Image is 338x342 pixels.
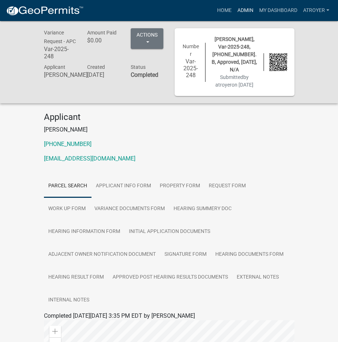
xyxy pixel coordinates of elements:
a: Request Form [204,175,250,198]
span: Applicant [44,64,65,70]
a: Home [214,4,235,17]
h6: Var-2025-248 [44,46,77,59]
a: [PHONE_NUMBER] [44,141,91,147]
h6: $0.00 [87,37,120,44]
a: atroyer [300,4,332,17]
a: Applicant Info Form [91,175,155,198]
a: Admin [235,4,256,17]
h6: Var-2025-248 [182,58,200,79]
img: QR code [269,53,287,71]
h6: [PERSON_NAME] [44,71,77,78]
a: Initial Application Documents [125,220,215,243]
a: Signature Form [160,243,211,266]
span: Submitted on [DATE] [215,74,253,88]
a: Hearing Documents Form [211,243,288,266]
span: Number [183,43,199,57]
a: Hearing Result Form [44,266,108,289]
a: Approved Post Hearing Results Documents [108,266,232,289]
a: [EMAIL_ADDRESS][DOMAIN_NAME] [44,155,135,162]
span: Completed [DATE][DATE] 3:35 PM EDT by [PERSON_NAME] [44,312,195,319]
span: Created [87,64,105,70]
a: Variance Documents Form [90,197,169,221]
a: Parcel search [44,175,91,198]
a: External Notes [232,266,283,289]
a: Hearing Summery Doc [169,197,236,221]
p: [PERSON_NAME] [44,125,294,134]
span: Variance Request - APC [44,30,76,44]
a: My Dashboard [256,4,300,17]
span: [PERSON_NAME], Var-2025-248, [PHONE_NUMBER].B, Approved, [DATE], N/A [212,36,257,72]
div: Zoom in [49,326,61,337]
a: Hearing Information Form [44,220,125,243]
span: Amount Paid [87,30,117,36]
h6: [DATE] [87,71,120,78]
a: Internal Notes [44,289,94,312]
a: Work Up Form [44,197,90,221]
span: Status [131,64,146,70]
h4: Applicant [44,112,294,122]
a: Adjacent Owner Notification Document [44,243,160,266]
button: Actions [131,28,163,49]
strong: Completed [131,71,158,78]
a: Property Form [155,175,204,198]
